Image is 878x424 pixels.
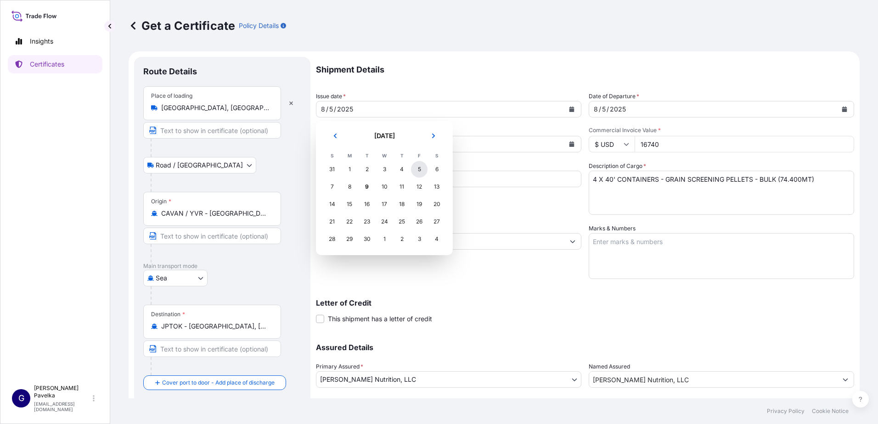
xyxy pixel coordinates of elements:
[341,179,358,195] div: Monday, September 8, 2025
[341,213,358,230] div: Monday, September 22, 2025
[411,196,428,212] div: Friday, September 19, 2025
[359,179,375,195] div: Today, Tuesday, September 9, 2025
[428,151,445,161] th: S
[376,161,393,178] div: Wednesday, September 3, 2025
[351,131,418,140] h2: [DATE]
[324,231,340,247] div: Sunday, September 28, 2025
[359,231,375,247] div: Tuesday, September 30, 2025
[411,151,428,161] th: F
[411,213,428,230] div: Friday, September 26, 2025
[341,231,358,247] div: Monday, September 29, 2025
[394,179,410,195] div: Thursday, September 11, 2025
[325,128,345,143] button: Previous
[394,231,410,247] div: Thursday, October 2, 2025
[428,213,445,230] div: Saturday, September 27, 2025
[359,196,375,212] div: Tuesday, September 16, 2025
[359,213,375,230] div: Tuesday, September 23, 2025
[376,231,393,247] div: Wednesday, October 1, 2025
[323,151,445,248] table: September 2025
[341,151,358,161] th: M
[324,196,340,212] div: Sunday, September 14, 2025
[394,196,410,212] div: Thursday, September 18, 2025
[428,196,445,212] div: Saturday, September 20, 2025
[423,128,444,143] button: Next
[324,213,340,230] div: Sunday, September 21, 2025
[239,21,279,30] p: Policy Details
[428,179,445,195] div: Saturday, September 13, 2025
[411,161,428,178] div: Friday, September 5, 2025
[428,231,445,247] div: Saturday, October 4, 2025
[359,161,375,178] div: Tuesday, September 2, 2025
[316,121,453,255] section: Calendar
[428,161,445,178] div: Saturday, September 6, 2025
[129,18,235,33] p: Get a Certificate
[411,231,428,247] div: Friday, October 3, 2025
[393,151,411,161] th: T
[341,161,358,178] div: Monday, September 1, 2025
[376,196,393,212] div: Wednesday, September 17, 2025
[376,151,393,161] th: W
[376,179,393,195] div: Wednesday, September 10, 2025
[358,151,376,161] th: T
[376,213,393,230] div: Wednesday, September 24, 2025
[394,161,410,178] div: Thursday, September 4, 2025
[323,151,341,161] th: S
[411,179,428,195] div: Friday, September 12, 2025
[341,196,358,212] div: Monday, September 15, 2025
[394,213,410,230] div: Thursday, September 25, 2025
[324,161,340,178] div: Sunday, August 31, 2025
[324,179,340,195] div: Sunday, September 7, 2025
[323,128,445,248] div: September 2025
